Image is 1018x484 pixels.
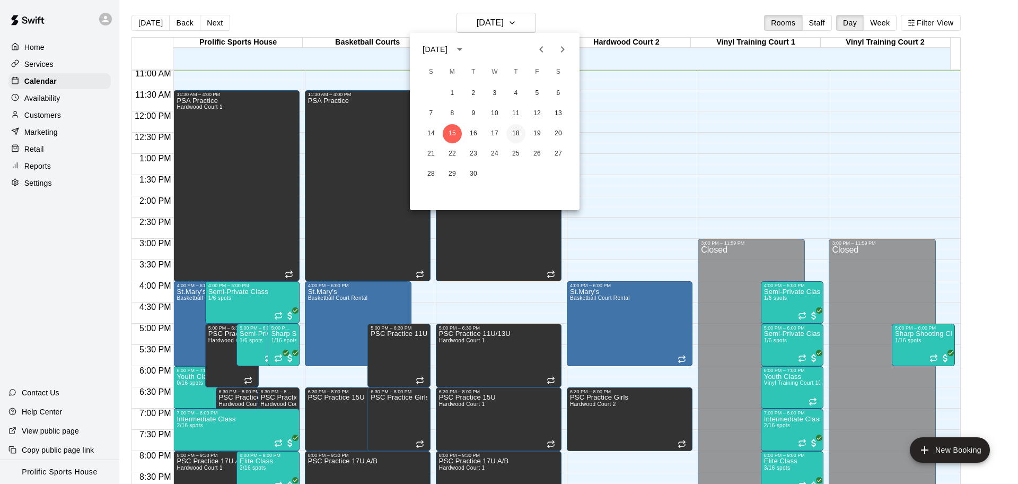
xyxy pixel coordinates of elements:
button: 4 [506,84,525,103]
button: 15 [443,124,462,143]
button: 1 [443,84,462,103]
button: 10 [485,104,504,123]
button: 2 [464,84,483,103]
span: Wednesday [485,62,504,83]
button: 14 [422,124,441,143]
button: 29 [443,165,462,184]
button: 28 [422,165,441,184]
button: 25 [506,144,525,163]
button: 16 [464,124,483,143]
div: [DATE] [423,44,447,55]
button: 18 [506,124,525,143]
span: Tuesday [464,62,483,83]
button: 17 [485,124,504,143]
button: 13 [549,104,568,123]
button: 3 [485,84,504,103]
button: 21 [422,144,441,163]
button: 19 [528,124,547,143]
button: 6 [549,84,568,103]
button: 26 [528,144,547,163]
button: 11 [506,104,525,123]
span: Saturday [549,62,568,83]
span: Friday [528,62,547,83]
button: 12 [528,104,547,123]
button: 5 [528,84,547,103]
span: Sunday [422,62,441,83]
button: 30 [464,165,483,184]
button: Previous month [531,39,552,60]
button: calendar view is open, switch to year view [451,40,469,58]
button: 23 [464,144,483,163]
span: Monday [443,62,462,83]
button: 24 [485,144,504,163]
span: Thursday [506,62,525,83]
button: 27 [549,144,568,163]
button: 20 [549,124,568,143]
button: 8 [443,104,462,123]
button: 22 [443,144,462,163]
button: Next month [552,39,573,60]
button: 9 [464,104,483,123]
button: 7 [422,104,441,123]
